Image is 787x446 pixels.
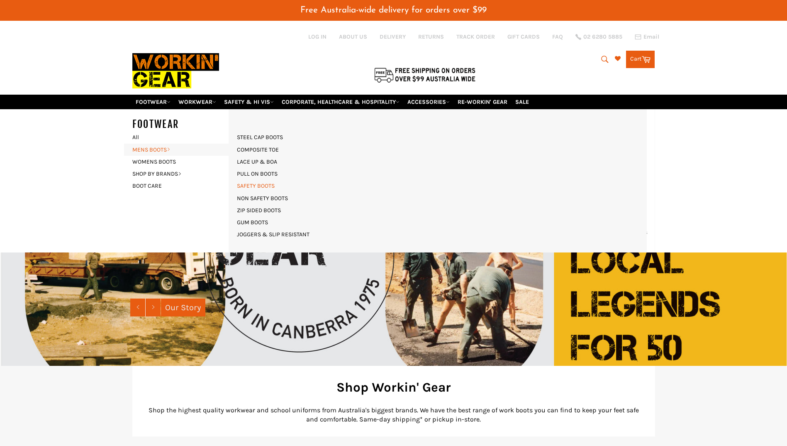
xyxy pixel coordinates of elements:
a: SAFETY & HI VIS [221,95,277,109]
a: LACE UP & BOA [233,156,281,168]
a: TRACK ORDER [456,33,495,41]
a: FAQ [552,33,563,41]
a: 02 6280 5885 [575,34,622,40]
a: WORKWEAR [175,95,219,109]
img: Flat $9.95 shipping Australia wide [373,66,477,83]
a: PULL ON BOOTS [233,168,282,180]
div: MENS BOOTS [229,109,647,252]
a: RE-WORKIN' GEAR [454,95,511,109]
a: WOMENS BOOTS [128,156,229,168]
a: ZIP SIDED BOOTS [233,204,285,216]
a: SAFETY BOOTS [233,180,279,192]
a: Our Story [161,299,205,316]
a: DELIVERY [380,33,406,41]
a: MENS BOOTS [128,144,229,156]
span: Email [643,34,659,40]
span: Free Australia-wide delivery for orders over $99 [300,6,487,15]
a: Log in [308,33,326,40]
a: STEEL CAP BOOTS [233,131,287,143]
span: 02 6280 5885 [583,34,622,40]
a: SHOP BY BRANDS [128,168,229,180]
h2: Shop Workin' Gear [145,378,643,396]
a: FOOTWEAR [132,95,174,109]
a: Email [635,34,659,40]
a: GUM BOOTS [233,216,272,228]
a: ABOUT US [339,33,367,41]
a: ACCESSORIES [404,95,453,109]
p: Shop the highest quality workwear and school uniforms from Australia's biggest brands. We have th... [145,406,643,424]
a: SALE [512,95,532,109]
h5: FOOTWEAR [132,118,237,131]
a: All [128,131,237,143]
a: COMPOSITE TOE [233,144,283,156]
img: Workin Gear leaders in Workwear, Safety Boots, PPE, Uniforms. Australia's No.1 in Workwear [132,47,219,94]
a: JOGGERS & SLIP RESISTANT [233,228,314,240]
a: Cart [626,51,655,68]
a: CORPORATE, HEALTHCARE & HOSPITALITY [278,95,403,109]
a: RETURNS [418,33,444,41]
a: BOOT CARE [128,180,229,192]
a: GIFT CARDS [507,33,540,41]
a: NON SAFETY BOOTS [233,192,292,204]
